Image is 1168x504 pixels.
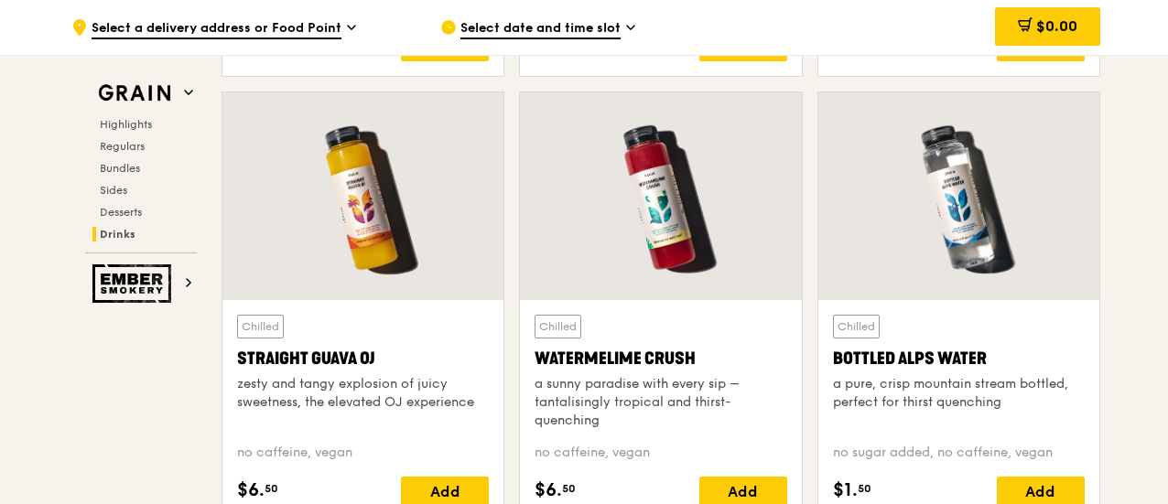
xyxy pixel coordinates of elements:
span: Desserts [100,206,142,219]
span: Drinks [100,228,135,241]
span: Select a delivery address or Food Point [92,19,341,39]
img: Ember Smokery web logo [92,264,177,303]
div: Watermelime Crush [535,346,786,371]
div: no caffeine, vegan [535,444,786,462]
span: Bundles [100,162,140,175]
div: Chilled [833,315,880,338]
span: $1. [833,477,858,504]
div: no caffeine, vegan [237,444,489,462]
span: Regulars [100,140,145,153]
div: Straight Guava OJ [237,346,489,371]
span: 50 [858,481,871,496]
span: $0.00 [1036,17,1077,35]
div: Add [997,32,1085,61]
img: Grain web logo [92,77,177,110]
div: Add [699,32,787,61]
div: Chilled [535,315,581,338]
div: Chilled [237,315,284,338]
div: a pure, crisp mountain stream bottled, perfect for thirst quenching [833,375,1085,412]
div: Add [401,32,489,61]
span: Highlights [100,118,152,131]
div: zesty and tangy explosion of juicy sweetness, the elevated OJ experience [237,375,489,412]
div: Bottled Alps Water [833,346,1085,371]
div: a sunny paradise with every sip – tantalisingly tropical and thirst-quenching [535,375,786,430]
div: no sugar added, no caffeine, vegan [833,444,1085,462]
span: Sides [100,184,127,197]
span: $6. [535,477,562,504]
span: 50 [562,481,576,496]
span: 50 [265,481,278,496]
span: Select date and time slot [460,19,621,39]
span: $6. [237,477,265,504]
